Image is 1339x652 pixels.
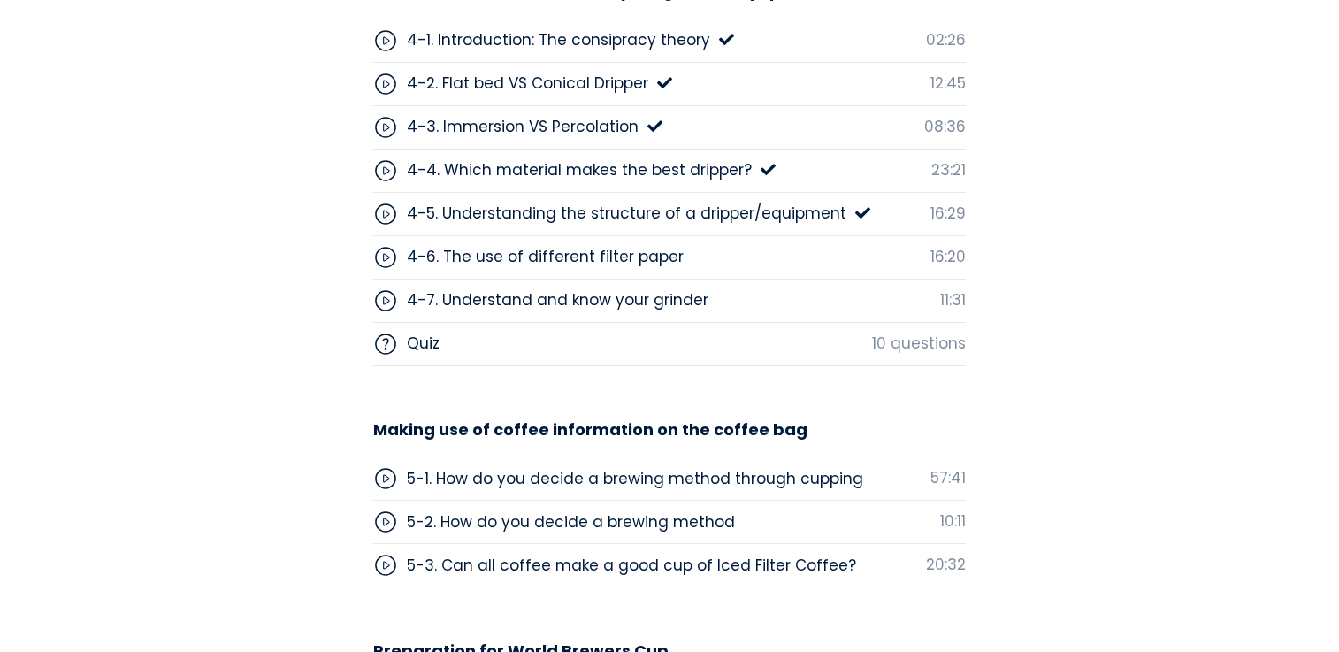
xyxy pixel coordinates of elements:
div: 4-2. Flat bed VS Conical Dripper [407,72,648,95]
div: 4-3. Immersion VS Percolation [407,115,639,138]
div: 4-4. Which material makes the best dripper? [407,158,752,181]
div: 4-6. The use of different filter paper [407,245,684,268]
div: 4-1. Introduction: The consipracy theory [407,28,710,51]
div: 12:45 [930,72,966,95]
div: 16:20 [930,245,966,268]
div: Quiz [407,332,440,355]
div: 10 questions [872,332,966,355]
div: 11:31 [940,288,966,311]
div: 23:21 [931,158,966,181]
h3: Making use of coffee information on the coffee bag [373,419,807,440]
div: 02:26 [926,28,966,51]
div: 57:41 [930,466,966,489]
div: 20:32 [926,553,966,576]
div: 5-2. How do you decide a brewing method [407,510,735,533]
div: 4-7. Understand and know your grinder [407,288,708,311]
div: 10:11 [940,510,966,533]
div: 08:36 [924,115,966,138]
div: 5-3. Can all coffee make a good cup of Iced Filter Coffee? [407,554,856,577]
div: 16:29 [930,202,966,225]
div: 4-5. Understanding the structure of a dripper/equipment [407,202,846,225]
div: 5-1. How do you decide a brewing method through cupping [407,467,863,490]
